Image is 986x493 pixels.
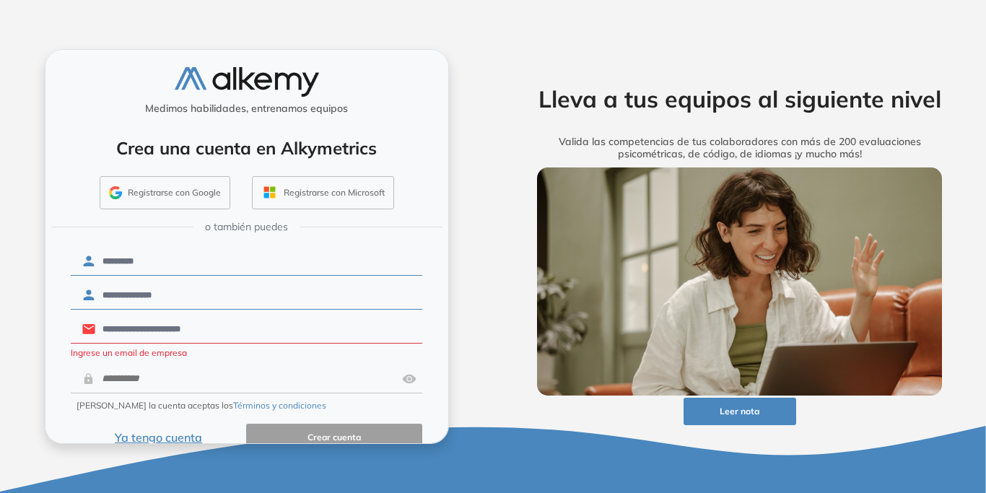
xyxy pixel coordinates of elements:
span: o también puedes [205,219,288,235]
h5: Medimos habilidades, entrenamos equipos [51,102,442,115]
button: Registrarse con Microsoft [252,176,394,209]
button: Leer nota [684,398,796,426]
img: GMAIL_ICON [109,186,122,199]
button: Crear cuenta [246,424,422,452]
div: Widget de chat [726,326,986,493]
h5: Valida las competencias de tus colaboradores con más de 200 evaluaciones psicométricas, de código... [515,136,965,160]
img: img-more-info [537,167,943,396]
h2: Lleva a tus equipos al siguiente nivel [515,85,965,113]
span: [PERSON_NAME] la cuenta aceptas los [77,399,326,412]
button: Términos y condiciones [233,399,326,412]
h4: Crea una cuenta en Alkymetrics [64,138,429,159]
img: OUTLOOK_ICON [261,184,278,201]
button: Ya tengo cuenta [71,424,247,452]
img: logo-alkemy [175,67,319,97]
img: asd [402,365,416,393]
p: Ingrese un email de empresa [71,346,423,359]
iframe: Chat Widget [726,326,986,493]
button: Registrarse con Google [100,176,230,209]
